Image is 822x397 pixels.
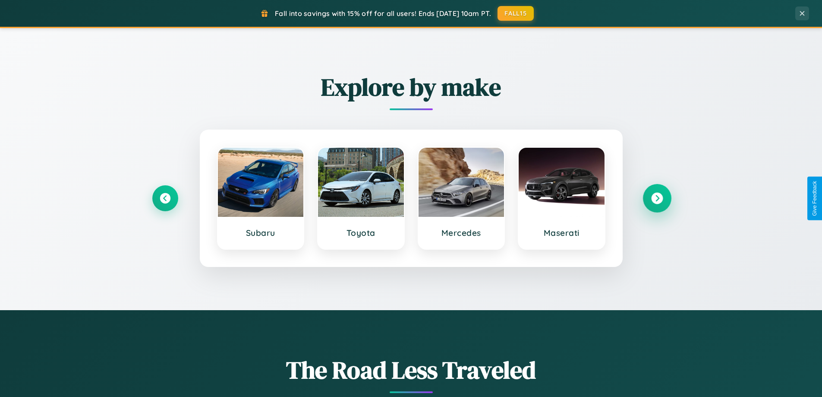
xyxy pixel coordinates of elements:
[427,228,496,238] h3: Mercedes
[327,228,395,238] h3: Toyota
[527,228,596,238] h3: Maserati
[227,228,295,238] h3: Subaru
[498,6,534,21] button: FALL15
[812,181,818,216] div: Give Feedback
[275,9,491,18] span: Fall into savings with 15% off for all users! Ends [DATE] 10am PT.
[152,353,670,387] h1: The Road Less Traveled
[152,70,670,104] h2: Explore by make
